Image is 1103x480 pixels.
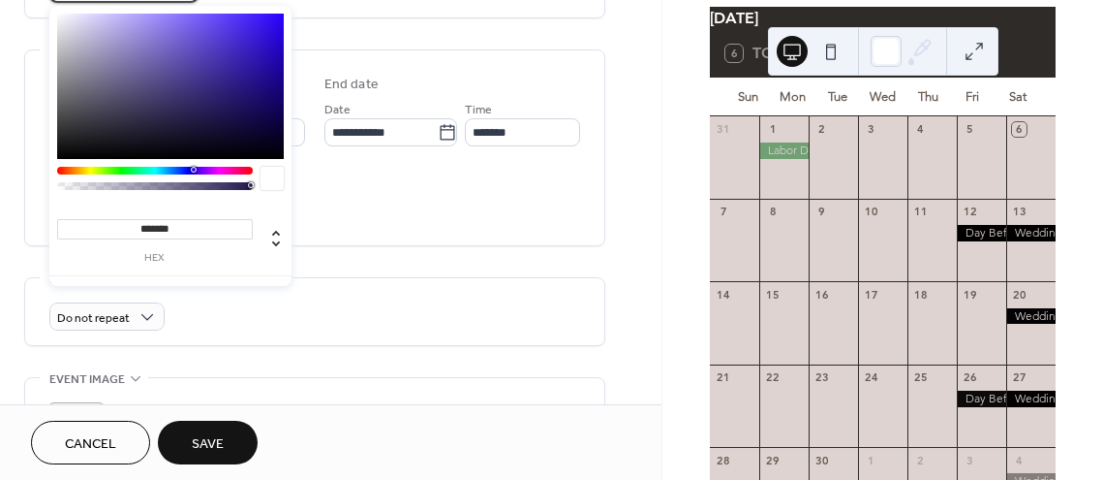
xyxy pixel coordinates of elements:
[957,391,1006,407] div: Day Before Guarantee CWBS
[815,78,860,116] div: Tue
[716,370,730,385] div: 21
[913,453,928,467] div: 2
[905,78,950,116] div: Thu
[716,205,730,219] div: 7
[716,287,730,302] div: 14
[765,122,780,137] div: 1
[1006,308,1056,325] div: Wedding ABSB
[950,78,995,116] div: Fri
[963,453,977,467] div: 3
[957,225,1006,241] div: Day Before Guarantee
[913,370,928,385] div: 25
[913,287,928,302] div: 18
[765,205,780,219] div: 8
[771,78,815,116] div: Mon
[963,122,977,137] div: 5
[192,434,224,455] span: Save
[814,287,829,302] div: 16
[1006,225,1056,241] div: Wedding MOGH
[864,453,878,467] div: 1
[465,100,492,120] span: Time
[158,421,258,464] button: Save
[716,122,730,137] div: 31
[759,143,809,159] div: Labor Day
[65,434,116,455] span: Cancel
[864,287,878,302] div: 17
[963,205,977,219] div: 12
[49,270,152,290] span: Recurring event
[716,453,730,467] div: 28
[864,205,878,219] div: 10
[57,307,130,330] span: Do not repeat
[49,369,125,390] span: Event image
[814,205,829,219] div: 9
[913,122,928,137] div: 4
[814,453,829,467] div: 30
[57,253,253,264] label: hex
[1006,391,1056,407] div: Wedding CWBS
[1012,287,1026,302] div: 20
[1012,453,1026,467] div: 4
[814,122,829,137] div: 2
[31,421,150,464] button: Cancel
[996,78,1040,116] div: Sat
[324,75,379,95] div: End date
[963,287,977,302] div: 19
[765,287,780,302] div: 15
[1012,122,1026,137] div: 6
[963,370,977,385] div: 26
[49,402,104,457] div: ;
[913,205,928,219] div: 11
[864,122,878,137] div: 3
[861,78,905,116] div: Wed
[765,453,780,467] div: 29
[324,100,351,120] span: Date
[1012,370,1026,385] div: 27
[1012,205,1026,219] div: 13
[765,370,780,385] div: 22
[864,370,878,385] div: 24
[814,370,829,385] div: 23
[725,78,770,116] div: Sun
[710,7,1056,30] div: [DATE]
